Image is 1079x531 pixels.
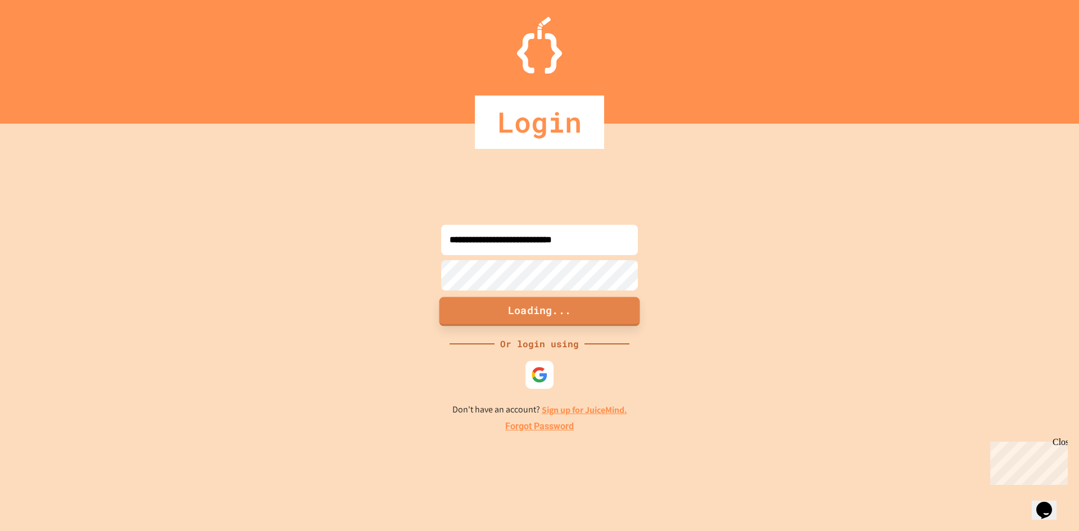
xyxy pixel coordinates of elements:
iframe: chat widget [986,437,1068,485]
div: Or login using [495,337,584,351]
img: Logo.svg [517,17,562,74]
iframe: chat widget [1032,486,1068,520]
a: Forgot Password [505,420,574,433]
a: Sign up for JuiceMind. [542,404,627,416]
img: google-icon.svg [531,366,548,383]
button: Loading... [439,297,640,326]
p: Don't have an account? [452,403,627,417]
div: Login [475,96,604,149]
div: Chat with us now!Close [4,4,78,71]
